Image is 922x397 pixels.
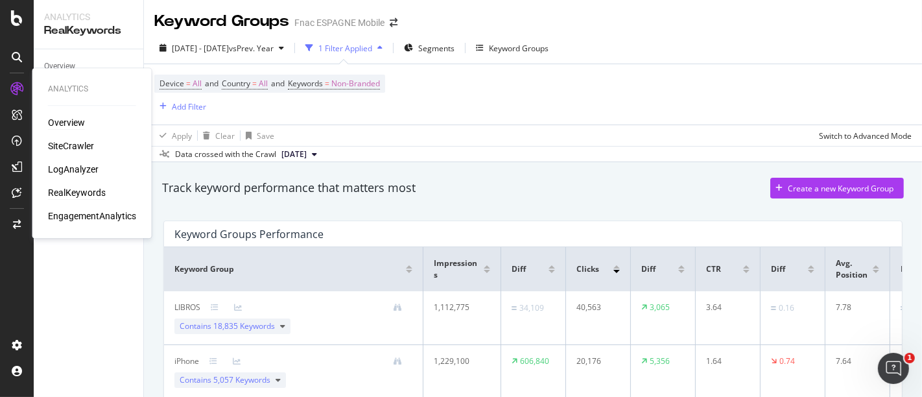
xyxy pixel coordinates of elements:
[836,355,875,367] div: 7.64
[300,38,388,58] button: 1 Filter Applied
[172,101,206,112] div: Add Filter
[222,78,250,89] span: Country
[257,130,274,141] div: Save
[48,210,136,223] a: EngagementAnalytics
[706,355,745,367] div: 1.64
[779,302,794,314] div: 0.16
[489,43,549,54] div: Keyword Groups
[174,228,324,241] div: Keyword Groups Performance
[788,183,893,194] div: Create a new Keyword Group
[901,306,906,310] img: Equal
[650,302,670,313] div: 3,065
[836,258,869,281] span: Avg. Position
[318,43,372,54] div: 1 Filter Applied
[434,302,484,313] div: 1,112,775
[193,75,202,93] span: All
[213,374,270,385] span: 5,057 Keywords
[331,75,380,93] span: Non-Branded
[154,99,206,114] button: Add Filter
[819,130,912,141] div: Switch to Advanced Mode
[48,186,106,199] a: RealKeywords
[154,38,289,58] button: [DATE] - [DATE]vsPrev. Year
[186,78,191,89] span: =
[175,149,276,160] div: Data crossed with the Crawl
[48,139,94,152] a: SiteCrawler
[771,263,785,275] span: Diff
[172,130,192,141] div: Apply
[44,60,75,73] div: Overview
[901,263,915,275] span: Diff
[180,320,275,332] span: Contains
[271,78,285,89] span: and
[180,374,270,386] span: Contains
[276,147,322,162] button: [DATE]
[174,302,200,313] div: LIBROS
[706,302,745,313] div: 3.64
[241,125,274,146] button: Save
[399,38,460,58] button: Segments
[770,178,904,198] button: Create a new Keyword Group
[325,78,329,89] span: =
[288,78,323,89] span: Keywords
[771,306,776,310] img: Equal
[434,258,480,281] span: Impressions
[154,125,192,146] button: Apply
[519,302,544,314] div: 34,109
[904,353,915,363] span: 1
[641,263,656,275] span: Diff
[205,78,219,89] span: and
[650,355,670,367] div: 5,356
[215,130,235,141] div: Clear
[44,23,133,38] div: RealKeywords
[48,116,85,129] a: Overview
[779,355,795,367] div: 0.74
[836,302,875,313] div: 7.78
[814,125,912,146] button: Switch to Advanced Mode
[48,163,99,176] a: LogAnalyzer
[512,306,517,310] img: Equal
[259,75,268,93] span: All
[281,149,307,160] span: 2025 Aug. 1st
[252,78,257,89] span: =
[213,320,275,331] span: 18,835 Keywords
[706,263,721,275] span: CTR
[48,84,136,95] div: Analytics
[174,355,199,367] div: iPhone
[434,355,484,367] div: 1,229,100
[471,38,554,58] button: Keyword Groups
[418,43,455,54] span: Segments
[44,60,134,73] a: Overview
[878,353,909,384] iframe: Intercom live chat
[154,10,289,32] div: Keyword Groups
[162,180,416,197] div: Track keyword performance that matters most
[44,10,133,23] div: Analytics
[520,355,549,367] div: 606,840
[576,302,615,313] div: 40,563
[174,263,234,275] span: Keyword Group
[512,263,526,275] span: Diff
[390,18,397,27] div: arrow-right-arrow-left
[229,43,274,54] span: vs Prev. Year
[172,43,229,54] span: [DATE] - [DATE]
[160,78,184,89] span: Device
[198,125,235,146] button: Clear
[576,263,599,275] span: Clicks
[576,355,615,367] div: 20,176
[294,16,384,29] div: Fnac ESPAGNE Mobile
